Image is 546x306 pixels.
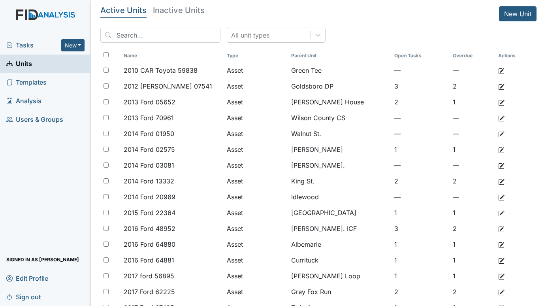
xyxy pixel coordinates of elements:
td: Asset [224,94,288,110]
td: 1 [450,236,495,252]
td: 1 [391,252,450,268]
td: Asset [224,236,288,252]
td: — [391,189,450,205]
th: Toggle SortBy [391,49,450,62]
td: 1 [450,94,495,110]
td: 1 [391,142,450,157]
td: — [450,62,495,78]
td: Asset [224,142,288,157]
span: 2013 Ford 70961 [124,113,174,123]
input: Search... [100,28,220,43]
td: Asset [224,268,288,284]
div: All unit types [231,30,269,40]
td: Asset [224,78,288,94]
input: Toggle All Rows Selected [104,52,109,57]
td: 2 [450,78,495,94]
span: 2013 Ford 05652 [124,97,175,107]
span: 2014 Ford 13332 [124,176,174,186]
td: Asset [224,62,288,78]
span: 2017 ford 56895 [124,271,174,281]
td: 1 [391,205,450,221]
td: Currituck [288,252,392,268]
td: — [391,126,450,142]
td: — [450,189,495,205]
span: 2014 Ford 02575 [124,145,175,154]
h5: Active Units [100,6,147,14]
td: Idlewood [288,189,392,205]
span: 2014 Ford 03081 [124,161,174,170]
td: [PERSON_NAME] Loop [288,268,392,284]
td: Asset [224,110,288,126]
td: — [391,62,450,78]
td: Green Tee [288,62,392,78]
td: Albemarle [288,236,392,252]
span: 2017 Ford 62225 [124,287,175,297]
td: [PERSON_NAME] House [288,94,392,110]
td: 2 [391,284,450,300]
td: 2 [450,173,495,189]
a: Tasks [6,40,61,50]
td: Asset [224,252,288,268]
td: 1 [450,252,495,268]
td: Asset [224,205,288,221]
td: 2 [391,94,450,110]
td: 2 [391,173,450,189]
button: New [61,39,85,51]
th: Toggle SortBy [120,49,224,62]
td: Asset [224,221,288,236]
td: Walnut St. [288,126,392,142]
td: — [391,157,450,173]
td: [PERSON_NAME]. ICF [288,221,392,236]
td: 3 [391,221,450,236]
th: Toggle SortBy [224,49,288,62]
td: 3 [391,78,450,94]
td: 2 [450,221,495,236]
a: New Unit [499,6,537,21]
td: [GEOGRAPHIC_DATA] [288,205,392,221]
td: 2 [450,284,495,300]
td: 1 [450,142,495,157]
td: — [391,110,450,126]
td: Asset [224,284,288,300]
td: — [450,157,495,173]
th: Toggle SortBy [288,49,392,62]
span: Edit Profile [6,272,48,284]
td: Goldsboro DP [288,78,392,94]
span: 2015 Ford 22364 [124,208,175,217]
span: Templates [6,76,47,89]
td: [PERSON_NAME] [288,142,392,157]
td: Asset [224,189,288,205]
span: 2016 Ford 64880 [124,240,175,249]
td: 1 [450,205,495,221]
h5: Inactive Units [153,6,205,14]
td: [PERSON_NAME]. [288,157,392,173]
span: 2016 Ford 48952 [124,224,175,233]
span: 2014 Ford 20969 [124,192,175,202]
td: King St. [288,173,392,189]
td: Asset [224,126,288,142]
span: Users & Groups [6,113,63,126]
td: 1 [450,268,495,284]
th: Actions [495,49,535,62]
td: 1 [391,236,450,252]
td: Wilson County CS [288,110,392,126]
td: Grey Fox Run [288,284,392,300]
td: — [450,110,495,126]
span: 2012 [PERSON_NAME] 07541 [124,81,212,91]
span: 2014 Ford 01950 [124,129,174,138]
span: Sign out [6,291,41,303]
span: 2010 CAR Toyota 59838 [124,66,198,75]
span: Analysis [6,95,41,107]
span: Units [6,58,32,70]
td: Asset [224,157,288,173]
td: Asset [224,173,288,189]
span: 2016 Ford 64881 [124,255,174,265]
th: Toggle SortBy [450,49,495,62]
td: 1 [391,268,450,284]
td: — [450,126,495,142]
span: Signed in as [PERSON_NAME] [6,253,79,266]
